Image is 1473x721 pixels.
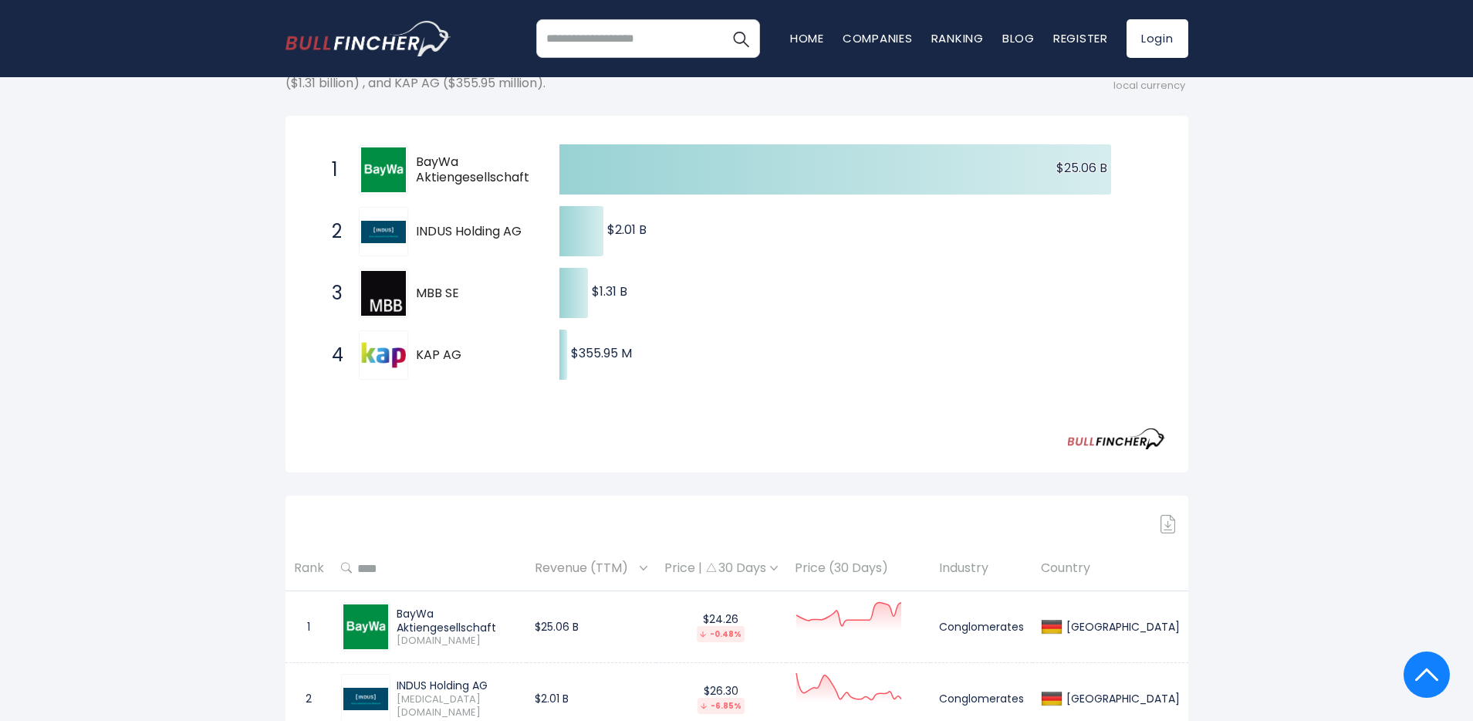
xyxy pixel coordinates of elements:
[285,591,333,663] td: 1
[343,688,388,710] img: INH.DE.png
[361,147,406,192] img: BayWa Aktiengesellschaft
[361,271,406,316] img: MBB SE
[697,626,745,642] div: -0.48%
[664,560,778,577] div: Price | 30 Days
[721,19,760,58] button: Search
[416,224,532,240] span: INDUS Holding AG
[416,154,532,187] span: BayWa Aktiengesellschaft
[931,591,1032,663] td: Conglomerates
[1002,30,1035,46] a: Blog
[571,344,632,362] text: $355.95 M
[285,546,333,591] th: Rank
[361,333,406,377] img: KAP AG
[1056,159,1106,177] text: $25.06 B
[526,591,656,663] td: $25.06 B
[664,684,778,714] div: $26.30
[698,698,745,714] div: -6.85%
[664,612,778,642] div: $24.26
[397,607,518,635] div: BayWa Aktiengesellschaft
[931,546,1032,591] th: Industry
[1063,620,1180,634] div: [GEOGRAPHIC_DATA]
[1032,546,1188,591] th: Country
[324,280,340,306] span: 3
[1113,66,1188,93] span: Convert USD to local currency
[285,43,1049,91] p: The following shows the ranking of the largest German companies by revenue(TTM). The top-ranking ...
[931,30,984,46] a: Ranking
[592,283,627,300] text: $1.31 B
[786,546,931,591] th: Price (30 Days)
[1127,19,1188,58] a: Login
[416,286,532,302] span: MBB SE
[1053,30,1108,46] a: Register
[790,30,824,46] a: Home
[607,221,647,239] text: $2.01 B
[535,557,636,581] span: Revenue (TTM)
[843,30,913,46] a: Companies
[285,21,451,56] img: bullfincher logo
[397,679,518,692] div: INDUS Holding AG
[324,342,340,368] span: 4
[361,221,406,243] img: INDUS Holding AG
[285,21,451,56] a: Go to homepage
[397,635,518,648] span: [DOMAIN_NAME]
[1063,692,1180,706] div: [GEOGRAPHIC_DATA]
[343,604,388,649] img: BYW.DE.png
[324,218,340,245] span: 2
[397,693,518,719] span: [MEDICAL_DATA][DOMAIN_NAME]
[324,157,340,183] span: 1
[416,347,532,364] span: KAP AG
